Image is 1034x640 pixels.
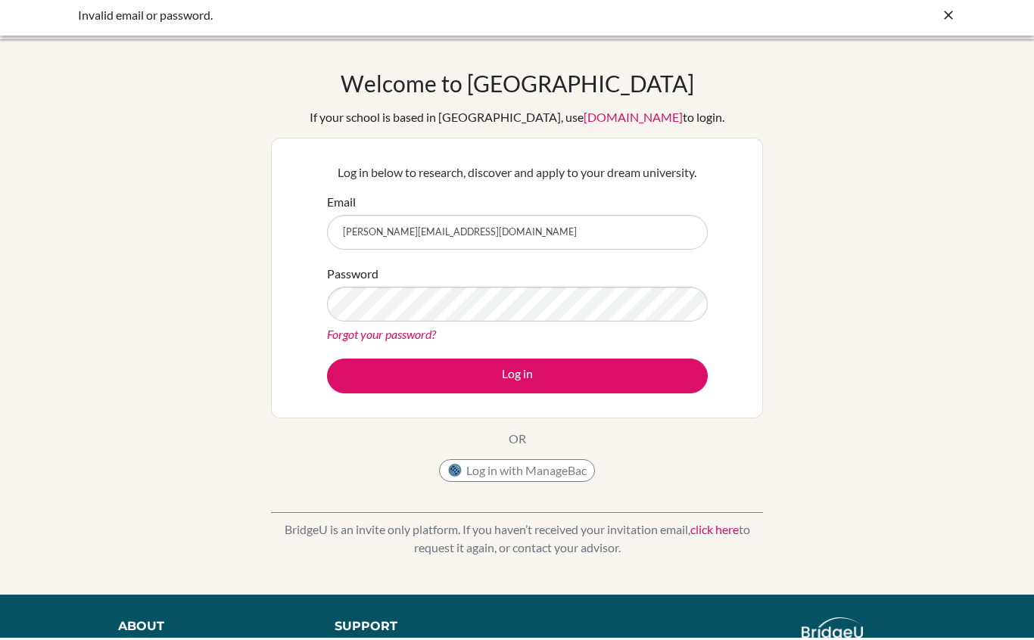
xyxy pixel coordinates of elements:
[118,620,301,638] div: About
[584,113,683,127] a: [DOMAIN_NAME]
[439,462,595,485] button: Log in with ManageBac
[341,73,694,100] h1: Welcome to [GEOGRAPHIC_DATA]
[327,268,378,286] label: Password
[327,362,708,396] button: Log in
[327,330,436,344] a: Forgot your password?
[335,620,502,638] div: Support
[310,111,724,129] div: If your school is based in [GEOGRAPHIC_DATA], use to login.
[78,9,729,27] div: Invalid email or password.
[509,433,526,451] p: OR
[327,196,356,214] label: Email
[327,166,708,185] p: Log in below to research, discover and apply to your dream university.
[271,523,763,560] p: BridgeU is an invite only platform. If you haven’t received your invitation email, to request it ...
[690,525,739,539] a: click here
